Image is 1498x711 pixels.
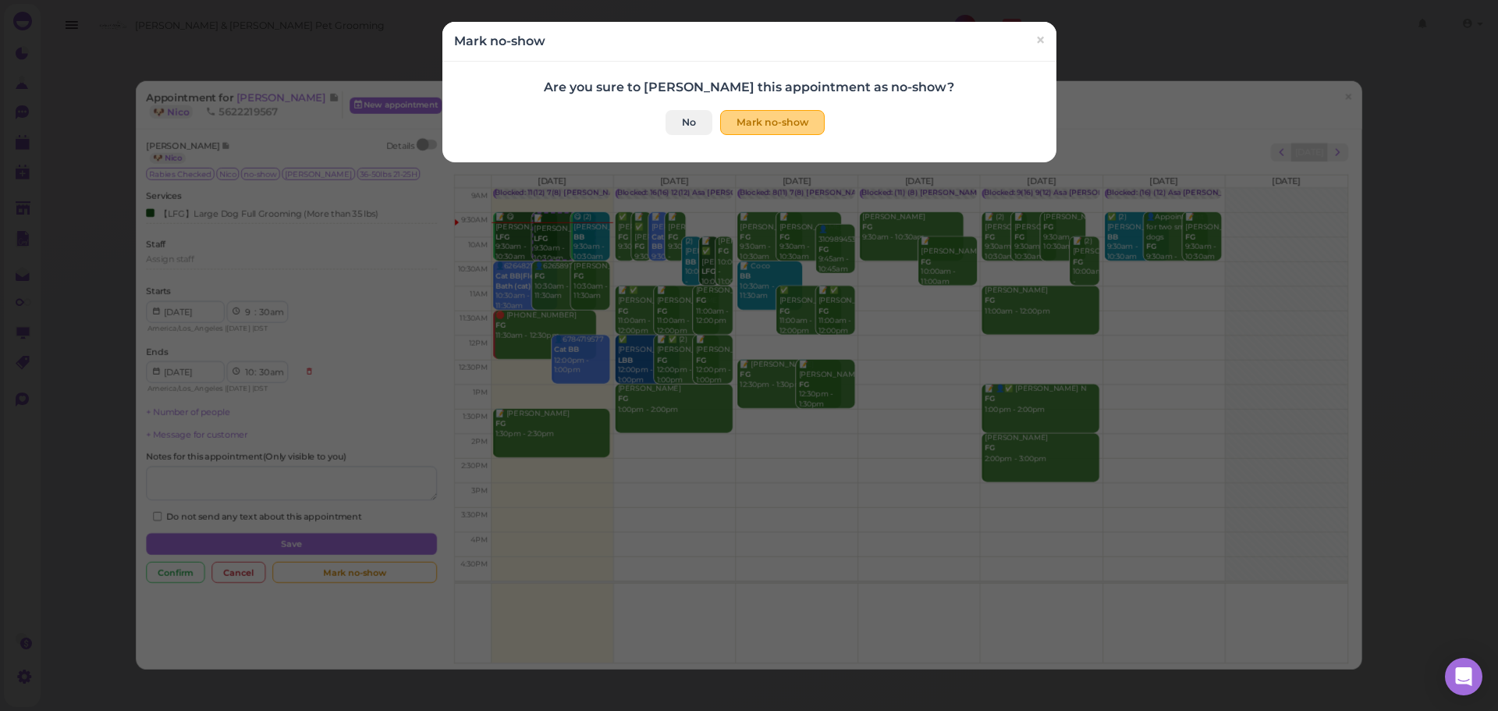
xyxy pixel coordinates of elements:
div: Open Intercom Messenger [1445,658,1482,695]
button: Mark no-show [720,110,825,135]
h4: Mark no-show [454,34,545,48]
a: No [666,110,712,135]
span: × [1035,30,1045,52]
h4: Are you sure to [PERSON_NAME] this appointment as no-show? [454,80,1045,94]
